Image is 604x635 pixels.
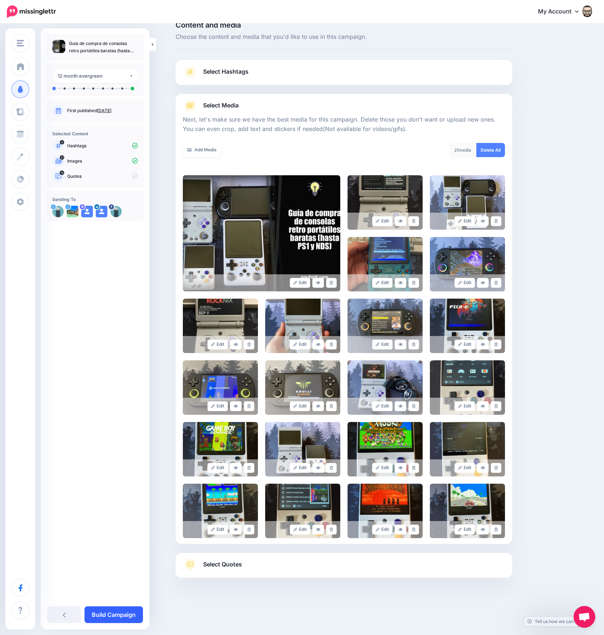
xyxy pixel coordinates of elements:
a: Edit [455,525,475,534]
img: user_default_image.png [96,206,107,217]
a: Edit [208,340,228,349]
a: Edit [372,463,393,473]
img: c54ac8dd6ba0c9ca90bcd387e67d9696_large.jpg [183,422,258,476]
img: d724b3bde24920cb97dcdf217a908c01_large.jpg [265,422,340,476]
span: Select Hashtags [203,67,248,77]
a: Edit [372,340,393,349]
p: Hashtags [67,143,138,149]
img: 745aa779baa05d3952ef10f5ad433b97_large.jpg [348,175,423,230]
a: Edit [455,401,475,411]
img: 822e5e10fd88cd1721e5f28fa0336209_large.jpg [348,299,423,353]
p: Guía de compra de consolas retro portátiles baratas (hasta PS1 y NDS) [69,40,138,54]
img: 249ea20bb92b1e6140452f5657a7b406_large.jpg [430,175,505,230]
div: Chat abierto [574,606,595,628]
a: Tell us how we can improve [524,616,595,626]
a: Edit [290,340,311,349]
span: 21 [454,147,459,153]
span: Select Media [203,101,239,110]
img: d5980606e00c8e4358373ac5668ac2ec_large.jpg [348,422,423,476]
a: Select Quotes [183,559,505,578]
a: Edit [372,278,393,288]
a: Edit [455,340,475,349]
a: Add Media [183,143,221,157]
img: 66be665b1988287685b3ddcb826d69b8_large.jpg [183,175,340,291]
span: 21 [60,155,64,160]
span: Select Quotes [203,560,242,569]
a: Select Media [183,100,505,111]
img: 6f3f8b91371a55ec949545de093a44cc_large.jpg [348,484,423,538]
div: Select Media [183,111,505,538]
img: eda38a51a447b0ee3953635ebe6df4c2_large.jpg [430,299,505,353]
a: Edit [208,463,228,473]
p: Next, let's make sure we have the best media for this campaign. Delete those you don't want or up... [183,115,505,134]
button: 12 month evergreen [52,69,138,83]
a: Edit [455,463,475,473]
a: Edit [372,525,393,534]
h4: Sending To [52,197,138,202]
a: Edit [455,216,475,226]
span: Choose the content and media that you'd like to use in this campaign. [176,32,512,42]
img: picture-bsa70877.png [110,206,122,217]
div: media [449,143,477,157]
img: ee2ebd8d54a6730bfcd5a57f1bbc61cc_large.jpg [265,299,340,353]
span: Content and media [176,21,512,29]
span: 6 [60,140,64,144]
a: Delete All [476,143,505,157]
a: [DATE] [97,108,111,113]
a: Edit [290,401,311,411]
p: Images [67,158,138,164]
img: 197415625d125d2d90314552e7ed3883_large.jpg [430,422,505,476]
img: 66be665b1988287685b3ddcb826d69b8_thumb.jpg [52,40,65,53]
img: 880c335364c57af0d1f4d874657f0920_large.jpg [348,237,423,291]
a: Edit [290,463,311,473]
a: Edit [372,401,393,411]
p: First published [67,107,138,114]
h4: Selected Content [52,131,138,136]
img: mKN0m5bH-39929.jpg [67,206,78,217]
a: Edit [455,278,475,288]
img: 78db7106ff56dae047359e60d9373be4_large.jpg [430,237,505,291]
a: My Account [531,3,593,21]
img: 72d714aa01eeee907cffa473debf1232_large.jpg [430,360,505,415]
a: Edit [208,401,228,411]
img: user_default_image.png [81,206,93,217]
a: Edit [372,216,393,226]
a: Edit [290,278,311,288]
span: 14 [60,171,65,175]
img: d2bafa5d007351aa891134fad3203f2a_large.jpg [430,484,505,538]
img: Missinglettr [7,5,56,18]
a: Select Hashtags [183,66,505,85]
img: menu.png [17,40,24,46]
img: a3b007d2d93c3ab80b6722729aaafba5_large.jpg [348,360,423,415]
img: ce93caf202ccb17b4a4722aa338e7a33_large.jpg [183,299,258,353]
a: Edit [290,525,311,534]
div: 12 month evergreen [58,72,129,80]
img: b73fe02c32ed62780f84efb990e99e6f_large.jpg [183,360,258,415]
img: babe8c72ffdd2ff27c45cd40c7160b65_large.jpg [265,360,340,415]
p: Quotes [67,173,138,180]
img: 3b8b2f14252d0f8370e7cdbd0b1e4b0b_large.jpg [183,484,258,538]
a: Edit [208,525,228,534]
img: aiJbV4Id-39919.png [52,206,64,217]
img: b3163cd3b381abcf67e431dad893f122_large.jpg [265,484,340,538]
